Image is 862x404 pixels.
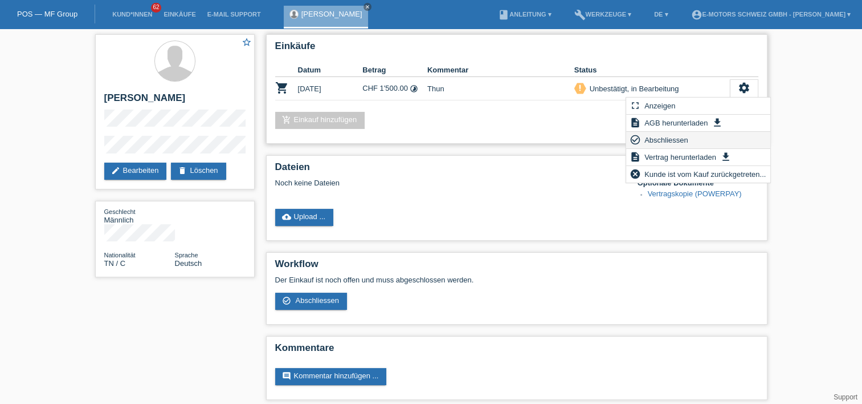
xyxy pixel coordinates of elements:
a: add_shopping_cartEinkauf hinzufügen [275,112,365,129]
i: star_border [242,37,252,47]
td: CHF 1'500.00 [362,77,427,100]
a: account_circleE-Motors Schweiz GmbH - [PERSON_NAME] ▾ [685,11,856,18]
h2: Einkäufe [275,41,758,58]
i: check_circle_outline [629,134,640,146]
th: Kommentar [427,63,574,77]
i: cloud_upload [282,212,291,221]
p: Der Einkauf ist noch offen und muss abgeschlossen werden. [275,276,758,284]
a: Einkäufe [158,11,201,18]
h2: Workflow [275,258,758,276]
div: Männlich [104,207,175,224]
span: 62 [151,3,161,13]
a: DE ▾ [648,11,673,18]
a: E-Mail Support [202,11,267,18]
i: build [574,9,585,21]
span: Sprache [175,252,198,258]
div: Unbestätigt, in Bearbeitung [586,83,679,95]
i: settings [738,82,750,94]
span: Abschliessen [643,133,690,147]
i: get_app [712,117,723,128]
a: Support [834,393,857,401]
th: Datum [298,63,363,77]
th: Status [574,63,730,77]
h2: Kommentare [275,342,758,359]
span: Tunesien / C / 26.08.2016 [104,259,126,268]
a: Kund*innen [107,11,158,18]
i: Fixe Raten (24 Raten) [410,84,418,93]
i: close [365,4,370,10]
i: edit [111,166,120,175]
i: POSP00028685 [275,81,289,95]
i: account_circle [691,9,702,21]
th: Betrag [362,63,427,77]
div: Noch keine Dateien [275,179,623,187]
i: check_circle_outline [282,296,291,305]
a: buildWerkzeuge ▾ [568,11,637,18]
span: Nationalität [104,252,136,258]
a: POS — MF Group [17,10,77,18]
a: [PERSON_NAME] [301,10,362,18]
a: deleteLöschen [171,163,226,180]
a: close [363,3,371,11]
a: star_border [242,37,252,49]
i: comment [282,371,291,381]
i: add_shopping_cart [282,115,291,124]
a: cloud_uploadUpload ... [275,209,334,226]
i: description [629,117,640,128]
a: editBearbeiten [104,163,167,180]
span: Deutsch [175,259,202,268]
h2: [PERSON_NAME] [104,92,246,110]
i: delete [178,166,187,175]
a: check_circle_outline Abschliessen [275,293,348,310]
a: Vertragskopie (POWERPAY) [648,189,742,198]
i: fullscreen [629,100,640,111]
a: bookAnleitung ▾ [492,11,557,18]
span: AGB herunterladen [643,116,709,130]
span: Anzeigen [643,99,677,112]
a: commentKommentar hinzufügen ... [275,368,387,385]
td: Thun [427,77,574,100]
td: [DATE] [298,77,363,100]
i: book [498,9,509,21]
i: priority_high [576,84,584,92]
span: Abschliessen [295,296,339,305]
span: Geschlecht [104,208,136,215]
h2: Dateien [275,161,758,179]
